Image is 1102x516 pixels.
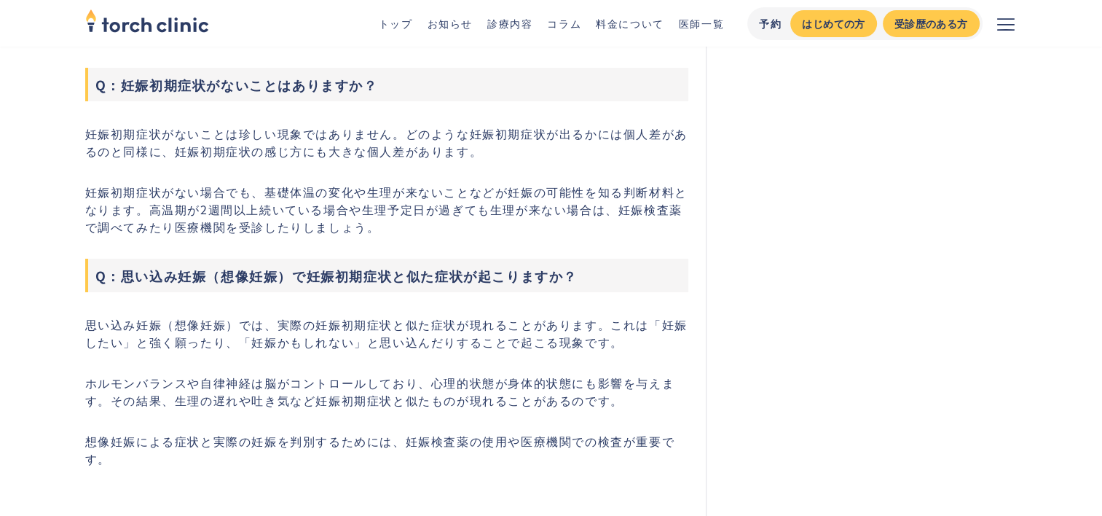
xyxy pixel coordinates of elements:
[790,10,876,37] a: はじめての方
[379,16,413,31] a: トップ
[85,4,209,36] img: torch clinic
[487,16,532,31] a: 診療内容
[85,432,689,467] p: 想像妊娠による症状と実際の妊娠を判別するためには、妊娠検査薬の使用や医療機関での検査が重要です。
[883,10,980,37] a: 受診歴のある方
[802,16,865,31] div: はじめての方
[759,16,782,31] div: 予約
[85,125,689,160] p: 妊娠初期症状がないことは珍しい現象ではありません。どのような妊娠初期症状が出るかには個人差があるのと同様に、妊娠初期症状の感じ方にも大きな個人差があります。
[85,68,689,101] h3: Q：妊娠初期症状がないことはありますか？
[85,259,689,292] h3: Q：思い込み妊娠（想像妊娠）で妊娠初期症状と似た症状が起こりますか？
[85,316,689,351] p: 思い込み妊娠（想像妊娠）では、実際の妊娠初期症状と似た症状が現れることがあります。これは「妊娠したい」と強く願ったり、「妊娠かもしれない」と思い込んだりすることで起こる現象です。
[85,183,689,235] p: 妊娠初期症状がない場合でも、基礎体温の変化や生理が来ないことなどが妊娠の可能性を知る判断材料となります。高温期が2週間以上続いている場合や生理予定日が過ぎても生理が来ない場合は、妊娠検査薬で調べ...
[85,10,209,36] a: home
[596,16,664,31] a: 料金について
[894,16,968,31] div: 受診歴のある方
[679,16,724,31] a: 医師一覧
[85,374,689,409] p: ホルモンバランスや自律神経は脳がコントロールしており、心理的状態が身体的状態にも影響を与えます。その結果、生理の遅れや吐き気など妊娠初期症状と似たものが現れることがあるのです。
[427,16,472,31] a: お知らせ
[547,16,581,31] a: コラム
